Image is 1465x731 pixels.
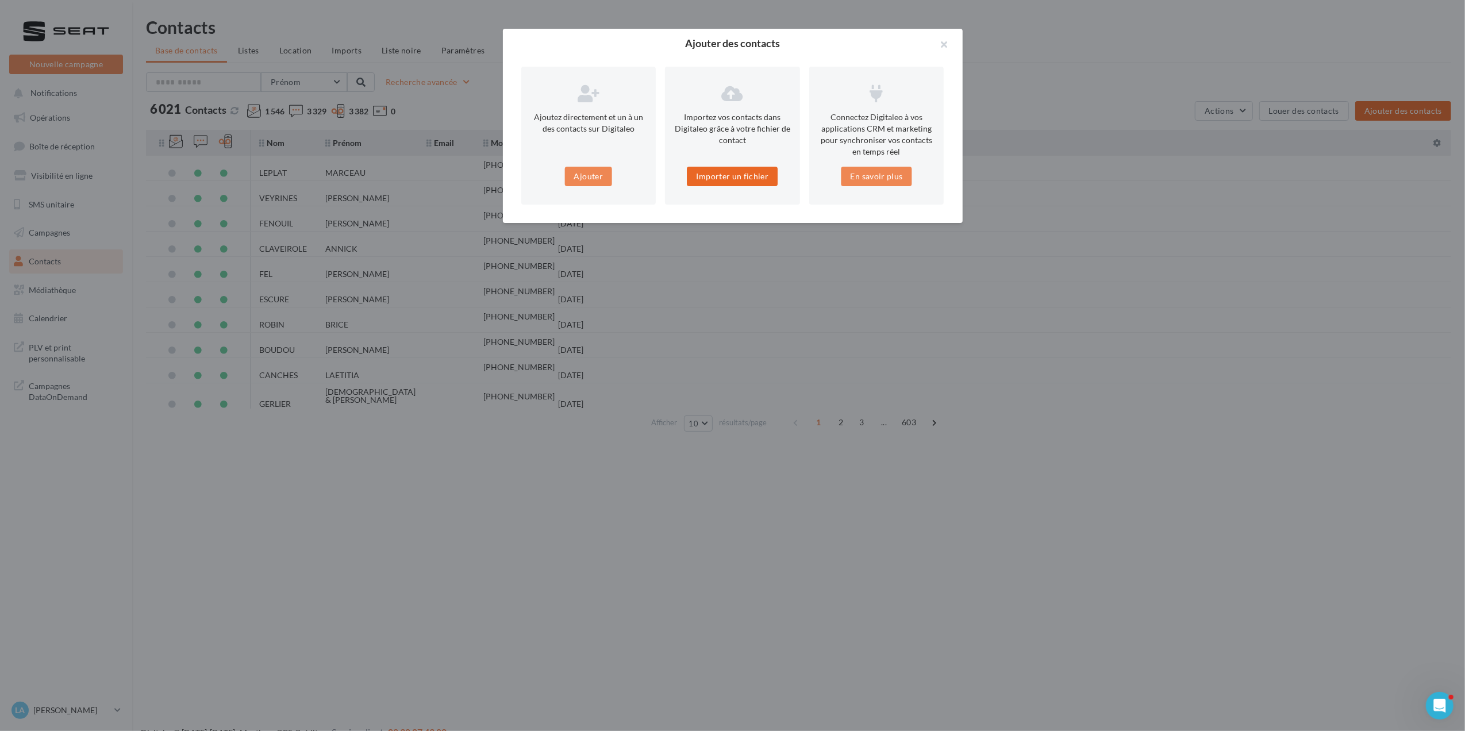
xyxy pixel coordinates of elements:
h2: Ajouter des contacts [521,38,944,48]
p: Importez vos contacts dans Digitaleo grâce à votre fichier de contact [674,111,791,146]
button: Importer un fichier [687,167,778,186]
iframe: Intercom live chat [1426,692,1454,720]
p: Ajoutez directement et un à un des contacts sur Digitaleo [530,111,647,134]
button: En savoir plus [841,167,912,186]
p: Connectez Digitaleo à vos applications CRM et marketing pour synchroniser vos contacts en temps réel [818,111,935,157]
button: Ajouter [565,167,612,186]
